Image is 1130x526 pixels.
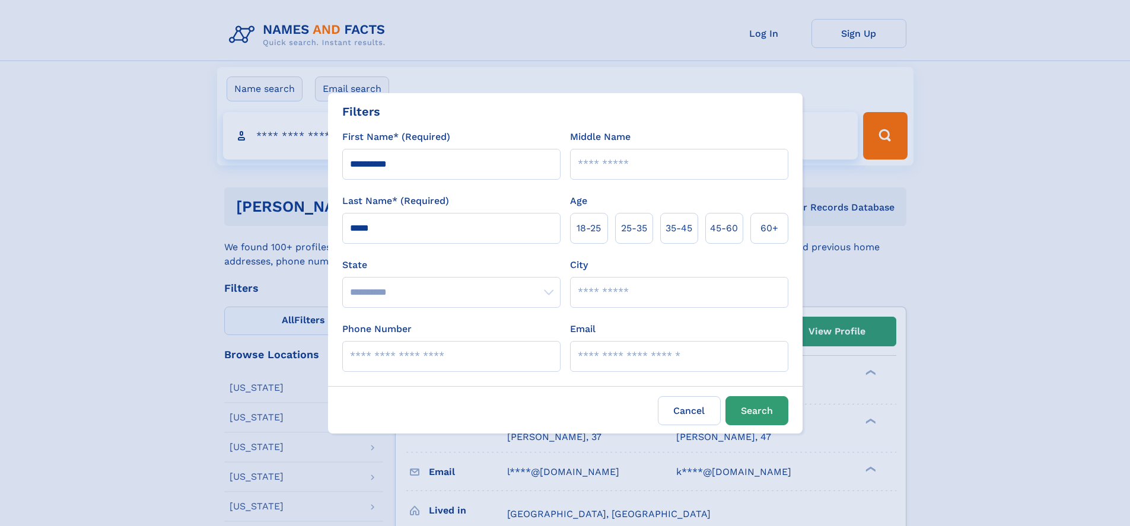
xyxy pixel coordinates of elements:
[621,221,647,235] span: 25‑35
[760,221,778,235] span: 60+
[658,396,721,425] label: Cancel
[710,221,738,235] span: 45‑60
[570,194,587,208] label: Age
[342,194,449,208] label: Last Name* (Required)
[342,130,450,144] label: First Name* (Required)
[342,103,380,120] div: Filters
[570,322,596,336] label: Email
[570,258,588,272] label: City
[725,396,788,425] button: Search
[342,258,561,272] label: State
[342,322,412,336] label: Phone Number
[570,130,631,144] label: Middle Name
[666,221,692,235] span: 35‑45
[577,221,601,235] span: 18‑25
